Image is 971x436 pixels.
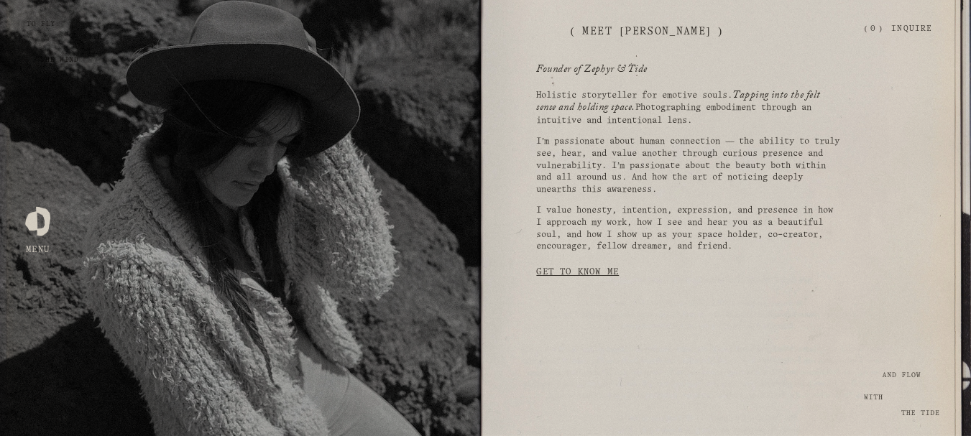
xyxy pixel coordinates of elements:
[536,136,842,196] p: I’m passionate about human connection — the ability to truly see, hear, and value another through...
[891,17,932,42] a: Inquire
[536,88,823,118] em: Tapping into the felt sense and holding space.
[879,25,882,32] span: )
[865,24,882,34] a: 0 items in cart
[865,25,868,32] span: (
[536,62,647,79] em: Founder of Zephyr & Tide
[536,205,842,253] p: I value honesty, intention, expression, and presence in how I approach my work, how I see and hea...
[536,259,619,286] a: Get to Know Me
[536,90,842,127] p: Holistic storyteller for emotive souls. Photographing embodiment through an intuitive and intenti...
[870,25,875,32] span: 0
